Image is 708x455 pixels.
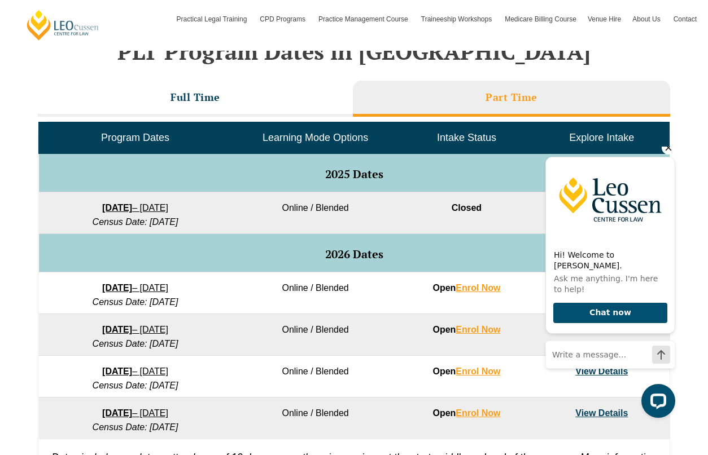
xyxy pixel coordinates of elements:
[102,366,132,376] strong: [DATE]
[231,272,399,314] td: Online / Blended
[231,356,399,397] td: Online / Blended
[432,366,500,376] strong: Open
[313,3,416,36] a: Practice Management Course
[432,325,500,334] strong: Open
[102,283,168,293] a: [DATE]– [DATE]
[325,166,383,182] span: 2025 Dates
[93,217,178,227] em: Census Date: [DATE]
[456,408,500,418] a: Enrol Now
[102,408,168,418] a: [DATE]– [DATE]
[10,195,138,222] input: Write a message…
[93,422,178,432] em: Census Date: [DATE]
[569,132,634,143] span: Explore Intake
[101,132,169,143] span: Program Dates
[456,283,500,293] a: Enrol Now
[105,237,139,271] button: Open LiveChat chat widget
[456,366,500,376] a: Enrol Now
[32,39,676,64] h2: PLT Program Dates in [GEOGRAPHIC_DATA]
[102,283,132,293] strong: [DATE]
[627,3,667,36] a: About Us
[416,3,499,36] a: Traineeship Workshops
[456,325,500,334] a: Enrol Now
[231,314,399,356] td: Online / Blended
[582,3,627,36] a: Venue Hire
[102,408,132,418] strong: [DATE]
[263,132,368,143] span: Learning Mode Options
[231,192,399,234] td: Online / Blended
[668,3,702,36] a: Contact
[499,3,582,36] a: Medicare Billing Course
[93,381,178,390] em: Census Date: [DATE]
[171,91,220,104] h3: Full Time
[432,283,500,293] strong: Open
[102,325,132,334] strong: [DATE]
[325,246,383,262] span: 2026 Dates
[116,199,134,217] button: Send a message
[102,203,168,213] a: [DATE]– [DATE]
[102,325,168,334] a: [DATE]– [DATE]
[17,156,131,177] button: Chat now
[171,3,255,36] a: Practical Legal Training
[486,91,537,104] h3: Part Time
[93,339,178,348] em: Census Date: [DATE]
[25,9,100,41] a: [PERSON_NAME] Centre for Law
[10,11,138,95] img: Leo Cussen Centre for Law
[102,366,168,376] a: [DATE]– [DATE]
[432,408,500,418] strong: Open
[18,127,130,148] p: Ask me anything. I'm here to help!
[18,103,130,125] h2: Hi! Welcome to [PERSON_NAME].
[452,203,482,213] span: Closed
[536,147,680,427] iframe: LiveChat chat widget
[254,3,313,36] a: CPD Programs
[93,297,178,307] em: Census Date: [DATE]
[102,203,132,213] strong: [DATE]
[231,397,399,439] td: Online / Blended
[437,132,496,143] span: Intake Status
